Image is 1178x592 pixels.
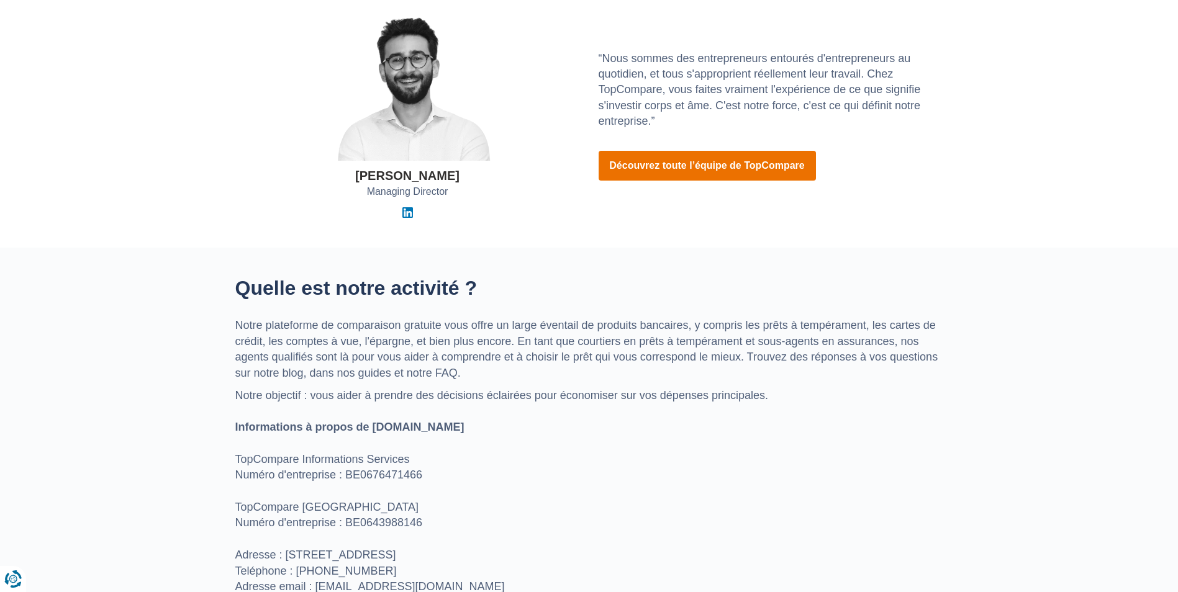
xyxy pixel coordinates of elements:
a: Découvrez toute l’équipe de TopCompare [599,151,816,181]
img: Elvedin Vejzovic [308,14,507,161]
p: “Nous sommes des entrepreneurs entourés d'entrepreneurs au quotidien, et tous s'approprient réell... [599,51,943,129]
strong: Informations à propos de [DOMAIN_NAME] [235,421,464,433]
h2: Quelle est notre activité ? [235,277,943,299]
div: [PERSON_NAME] [355,167,460,185]
span: Managing Director [367,185,448,199]
p: Notre plateforme de comparaison gratuite vous offre un large éventail de produits bancaires, y co... [235,318,943,382]
img: Linkedin Elvedin Vejzovic [402,207,413,218]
